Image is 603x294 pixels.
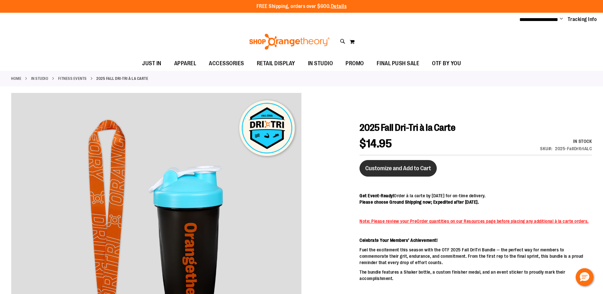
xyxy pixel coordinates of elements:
[360,122,455,133] span: 2025 Fall Dri-Tri à la Carte
[31,76,49,81] a: IN STUDIO
[250,56,302,71] a: RETAIL DISPLAY
[142,56,161,71] span: JUST IN
[202,56,250,71] a: ACCESSORIES
[360,137,392,150] span: $14.95
[58,76,87,81] a: Fitness Events
[576,268,593,286] button: Hello, have a question? Let’s chat.
[360,199,479,205] span: Please choose Ground Shipping now; Expedited after [DATE].
[377,56,420,71] span: FINAL PUSH SALE
[360,238,437,243] strong: Celebrate Your Members’ Achievement!
[96,76,148,81] strong: 2025 Fall Dri-Tri à la Carte
[432,56,461,71] span: OTF BY YOU
[540,146,552,151] strong: SKU
[339,56,370,71] a: PROMO
[365,165,431,172] span: Customize and Add to Cart
[136,56,168,71] a: JUST IN
[394,193,485,198] span: Order à la carte by [DATE] for on-time delivery.
[360,219,589,224] span: Note: Please review your PreOrder quantities on our Resources page before placing any additional ...
[257,56,295,71] span: RETAIL DISPLAY
[308,56,333,71] span: IN STUDIO
[248,34,331,50] img: Shop Orangetheory
[257,3,347,10] p: FREE Shipping, orders over $600.
[360,247,592,266] p: Fuel the excitement this season with the OTF 2025 Fall DriTri Bundle — the perfect way for member...
[346,56,364,71] span: PROMO
[540,138,592,144] p: Availability:
[568,16,597,23] a: Tracking Info
[360,193,394,198] span: Get Event-Ready!
[555,145,592,152] div: 2025-FallDritriALC
[560,16,563,23] button: Account menu
[174,56,196,71] span: APPAREL
[168,56,203,71] a: APPAREL
[426,56,467,71] a: OTF BY YOU
[302,56,339,71] a: IN STUDIO
[331,3,347,9] a: Details
[360,269,592,282] p: The bundle features a Shaker bottle, a custom finisher medal, and an event sticker to proudly mar...
[370,56,426,71] a: FINAL PUSH SALE
[209,56,244,71] span: ACCESSORIES
[360,160,437,177] button: Customize and Add to Cart
[11,76,21,81] a: Home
